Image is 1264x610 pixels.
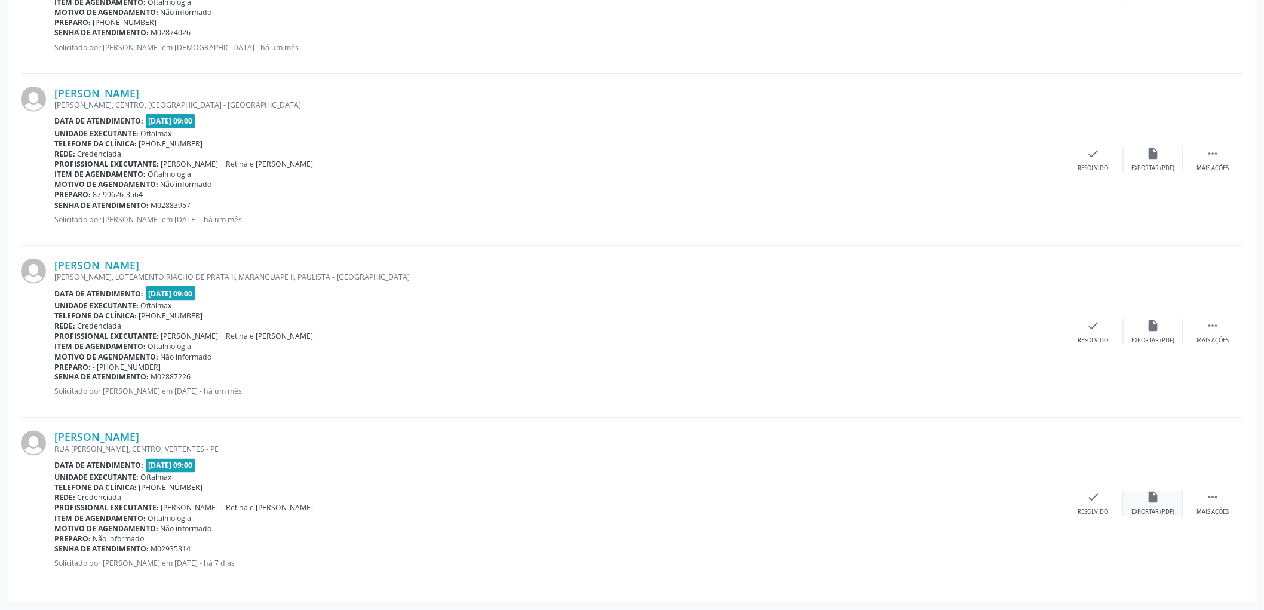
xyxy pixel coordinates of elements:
[21,431,46,456] img: img
[54,321,75,331] b: Rede:
[1197,336,1229,345] div: Mais ações
[1147,491,1160,504] i: insert_drive_file
[161,524,212,534] span: Não informado
[161,352,212,362] span: Não informado
[139,311,203,321] span: [PHONE_NUMBER]
[54,100,1064,110] div: [PERSON_NAME], CENTRO, [GEOGRAPHIC_DATA] - [GEOGRAPHIC_DATA]
[54,17,91,27] b: Preparo:
[1087,147,1100,160] i: check
[93,189,143,200] span: 87 99626-3564
[1087,491,1100,504] i: check
[141,128,172,139] span: Oftalmax
[54,214,1064,225] p: Solicitado por [PERSON_NAME] em [DATE] - há um mês
[1197,164,1229,173] div: Mais ações
[54,493,75,503] b: Rede:
[151,372,191,382] span: M02887226
[54,352,158,362] b: Motivo de agendamento:
[1078,336,1109,345] div: Resolvido
[78,321,122,331] span: Credenciada
[139,483,203,493] span: [PHONE_NUMBER]
[54,431,139,444] a: [PERSON_NAME]
[93,534,145,544] span: Não informado
[161,7,212,17] span: Não informado
[54,116,143,126] b: Data de atendimento:
[146,114,196,128] span: [DATE] 09:00
[1132,508,1175,517] div: Exportar (PDF)
[1207,491,1220,504] i: 
[161,503,314,513] span: [PERSON_NAME] | Retina e [PERSON_NAME]
[21,87,46,112] img: img
[54,331,159,341] b: Profissional executante:
[54,341,146,351] b: Item de agendamento:
[1078,164,1109,173] div: Resolvido
[78,149,122,159] span: Credenciada
[161,179,212,189] span: Não informado
[151,27,191,38] span: M02874026
[1147,147,1160,160] i: insert_drive_file
[1132,164,1175,173] div: Exportar (PDF)
[54,445,1064,455] div: RUA [PERSON_NAME], CENTRO, VERTENTES - PE
[54,189,91,200] b: Preparo:
[141,473,172,483] span: Oftalmax
[54,301,139,311] b: Unidade executante:
[1087,319,1100,332] i: check
[1197,508,1229,517] div: Mais ações
[151,200,191,210] span: M02883957
[54,483,137,493] b: Telefone da clínica:
[54,87,139,100] a: [PERSON_NAME]
[54,27,149,38] b: Senha de atendimento:
[1207,147,1220,160] i: 
[148,514,192,524] span: Oftalmologia
[93,362,161,372] span: - [PHONE_NUMBER]
[54,514,146,524] b: Item de agendamento:
[146,286,196,300] span: [DATE] 09:00
[54,524,158,534] b: Motivo de agendamento:
[78,493,122,503] span: Credenciada
[148,169,192,179] span: Oftalmologia
[54,473,139,483] b: Unidade executante:
[54,289,143,299] b: Data de atendimento:
[54,159,159,169] b: Profissional executante:
[146,459,196,473] span: [DATE] 09:00
[1132,336,1175,345] div: Exportar (PDF)
[54,362,91,372] b: Preparo:
[1078,508,1109,517] div: Resolvido
[54,139,137,149] b: Telefone da clínica:
[141,301,172,311] span: Oftalmax
[139,139,203,149] span: [PHONE_NUMBER]
[54,272,1064,282] div: [PERSON_NAME], LOTEAMENTO RIACHO DE PRATA II, MARANGUAPE II, PAULISTA - [GEOGRAPHIC_DATA]
[54,372,149,382] b: Senha de atendimento:
[54,544,149,554] b: Senha de atendimento:
[54,534,91,544] b: Preparo:
[1147,319,1160,332] i: insert_drive_file
[1207,319,1220,332] i: 
[54,461,143,471] b: Data de atendimento:
[93,17,157,27] span: [PHONE_NUMBER]
[54,42,1064,53] p: Solicitado por [PERSON_NAME] em [DEMOGRAPHIC_DATA] - há um mês
[54,128,139,139] b: Unidade executante:
[54,169,146,179] b: Item de agendamento:
[148,341,192,351] span: Oftalmologia
[54,200,149,210] b: Senha de atendimento:
[21,259,46,284] img: img
[54,179,158,189] b: Motivo de agendamento:
[54,559,1064,569] p: Solicitado por [PERSON_NAME] em [DATE] - há 7 dias
[54,149,75,159] b: Rede:
[54,259,139,272] a: [PERSON_NAME]
[161,331,314,341] span: [PERSON_NAME] | Retina e [PERSON_NAME]
[54,503,159,513] b: Profissional executante:
[151,544,191,554] span: M02935314
[54,311,137,321] b: Telefone da clínica:
[54,387,1064,397] p: Solicitado por [PERSON_NAME] em [DATE] - há um mês
[54,7,158,17] b: Motivo de agendamento:
[161,159,314,169] span: [PERSON_NAME] | Retina e [PERSON_NAME]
